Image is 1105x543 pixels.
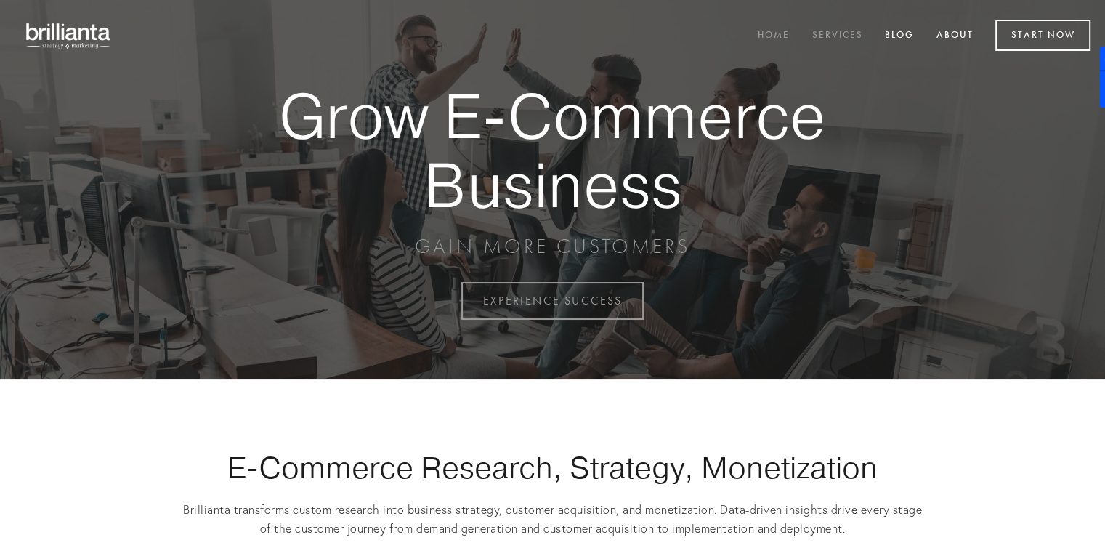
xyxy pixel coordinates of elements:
a: About [927,24,983,48]
strong: Grow E-Commerce Business [229,81,877,219]
a: EXPERIENCE SUCCESS [461,282,644,320]
h1: E-Commerce Research, Strategy, Monetization [182,449,923,486]
a: Home [748,24,799,48]
p: Brillianta transforms custom research into business strategy, customer acquisition, and monetizat... [182,501,923,538]
a: Services [803,24,873,48]
img: brillianta - research, strategy, marketing [15,15,124,57]
p: GAIN MORE CUSTOMERS [229,233,877,260]
a: Start Now [995,20,1090,51]
a: Blog [875,24,923,48]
